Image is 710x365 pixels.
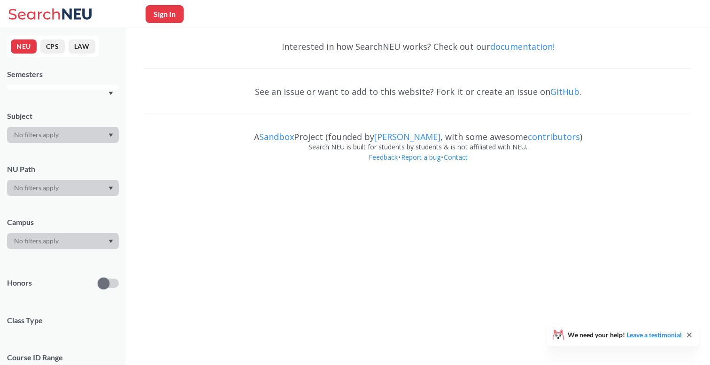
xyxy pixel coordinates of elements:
[490,41,555,52] a: documentation!
[550,86,579,97] a: GitHub
[528,131,580,142] a: contributors
[568,332,682,338] span: We need your help!
[7,233,119,249] div: Dropdown arrow
[626,331,682,339] a: Leave a testimonial
[108,240,113,243] svg: Dropdown arrow
[7,315,119,326] span: Class Type
[7,217,119,227] div: Campus
[108,186,113,190] svg: Dropdown arrow
[443,153,468,162] a: Contact
[146,5,184,23] button: Sign In
[108,92,113,95] svg: Dropdown arrow
[7,180,119,196] div: Dropdown arrow
[145,142,691,152] div: Search NEU is built for students by students & is not affiliated with NEU.
[401,153,441,162] a: Report a bug
[145,33,691,60] div: Interested in how SearchNEU works? Check out our
[69,39,95,54] button: LAW
[7,69,119,79] div: Semesters
[7,352,119,363] p: Course ID Range
[11,39,37,54] button: NEU
[7,164,119,174] div: NU Path
[145,152,691,177] div: • •
[7,278,32,288] p: Honors
[145,78,691,105] div: See an issue or want to add to this website? Fork it or create an issue on .
[7,111,119,121] div: Subject
[259,131,294,142] a: Sandbox
[7,127,119,143] div: Dropdown arrow
[374,131,440,142] a: [PERSON_NAME]
[108,133,113,137] svg: Dropdown arrow
[145,123,691,142] div: A Project (founded by , with some awesome )
[368,153,398,162] a: Feedback
[40,39,65,54] button: CPS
